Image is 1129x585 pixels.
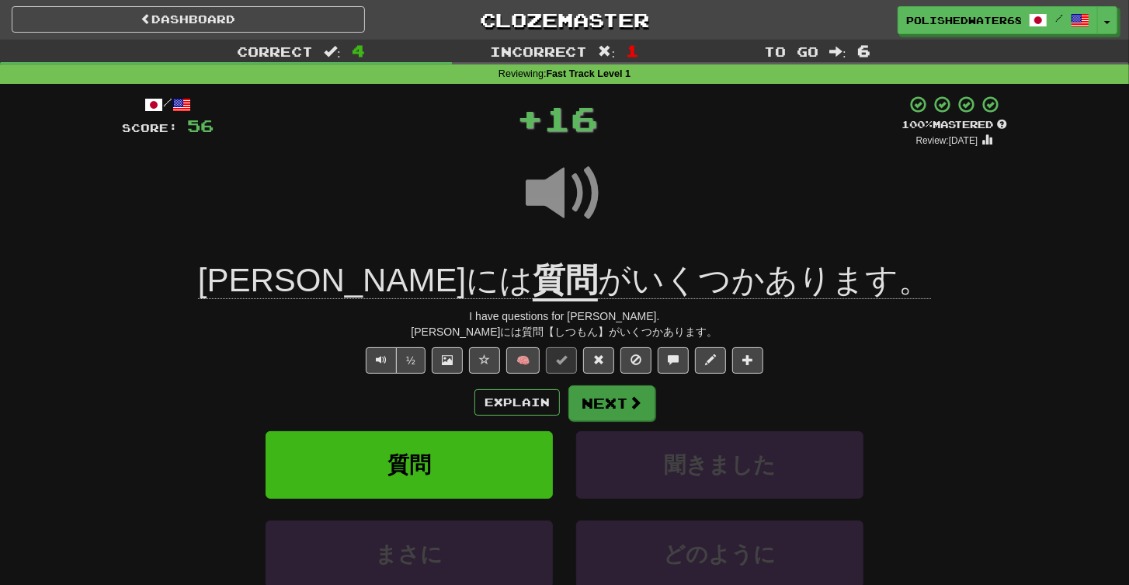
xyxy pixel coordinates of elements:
[898,6,1098,34] a: PolishedWater6886 /
[901,118,933,131] span: 100 %
[695,347,726,374] button: Edit sentence (alt+d)
[122,324,1007,340] div: [PERSON_NAME]には質問【しつもん】がいくつかあります。
[388,6,742,33] a: Clozemaster
[396,347,426,374] button: ½
[376,542,443,566] span: まさに
[517,95,544,141] span: +
[664,542,776,566] span: どのように
[546,347,577,374] button: Set this sentence to 100% Mastered (alt+m)
[122,95,214,114] div: /
[506,347,540,374] button: 🧠
[626,41,639,60] span: 1
[122,308,1007,324] div: I have questions for [PERSON_NAME].
[469,347,500,374] button: Favorite sentence (alt+f)
[490,44,588,59] span: Incorrect
[732,347,763,374] button: Add to collection (alt+a)
[764,44,818,59] span: To go
[906,13,1021,27] span: PolishedWater6886
[916,135,978,146] small: Review: [DATE]
[598,262,931,299] span: がいくつかあります。
[474,389,560,416] button: Explain
[901,118,1007,132] div: Mastered
[664,453,776,477] span: 聞きました
[599,45,616,58] span: :
[198,262,533,299] span: [PERSON_NAME]には
[583,347,614,374] button: Reset to 0% Mastered (alt+r)
[829,45,846,58] span: :
[366,347,397,374] button: Play sentence audio (ctl+space)
[187,116,214,135] span: 56
[568,385,655,421] button: Next
[533,262,598,301] u: 質問
[122,121,178,134] span: Score:
[544,99,599,138] span: 16
[576,431,863,499] button: 聞きました
[547,68,631,79] strong: Fast Track Level 1
[324,45,341,58] span: :
[620,347,651,374] button: Ignore sentence (alt+i)
[432,347,463,374] button: Show image (alt+x)
[363,347,426,374] div: Text-to-speech controls
[857,41,870,60] span: 6
[237,44,313,59] span: Correct
[266,431,553,499] button: 質問
[1055,12,1063,23] span: /
[12,6,365,33] a: Dashboard
[658,347,689,374] button: Discuss sentence (alt+u)
[352,41,365,60] span: 4
[387,453,431,477] span: 質問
